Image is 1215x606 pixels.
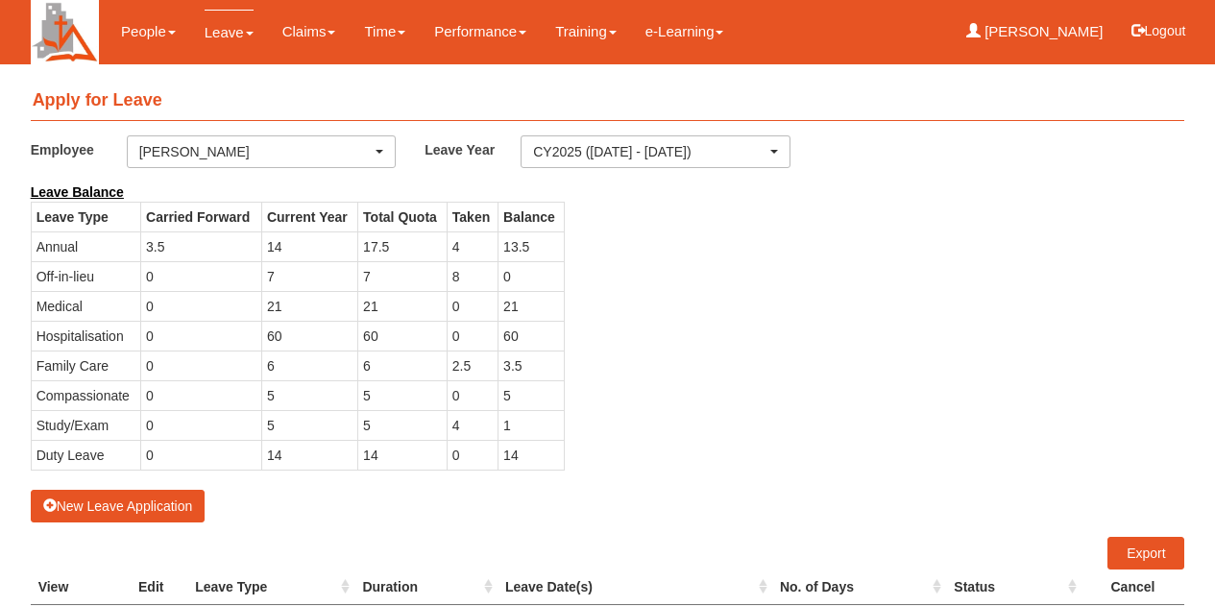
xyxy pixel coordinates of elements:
[261,440,357,470] td: 14
[114,570,187,605] th: Edit
[127,135,397,168] button: [PERSON_NAME]
[498,570,772,605] th: Leave Date(s) : activate to sort column ascending
[498,202,564,231] th: Balance
[141,231,262,261] td: 3.5
[447,291,498,321] td: 0
[434,10,526,54] a: Performance
[141,261,262,291] td: 0
[447,231,498,261] td: 4
[498,380,564,410] td: 5
[31,135,127,163] label: Employee
[354,570,497,605] th: Duration : activate to sort column ascending
[447,202,498,231] th: Taken
[261,351,357,380] td: 6
[447,440,498,470] td: 0
[447,380,498,410] td: 0
[1081,570,1185,605] th: Cancel
[31,231,140,261] td: Annual
[521,135,790,168] button: CY2025 ([DATE] - [DATE])
[358,291,448,321] td: 21
[1118,8,1200,54] button: Logout
[358,261,448,291] td: 7
[358,351,448,380] td: 6
[141,440,262,470] td: 0
[261,380,357,410] td: 5
[31,184,124,200] b: Leave Balance
[121,10,176,54] a: People
[447,321,498,351] td: 0
[31,440,140,470] td: Duty Leave
[772,570,946,605] th: No. of Days : activate to sort column ascending
[498,231,564,261] td: 13.5
[139,142,373,161] div: [PERSON_NAME]
[447,261,498,291] td: 8
[31,351,140,380] td: Family Care
[358,440,448,470] td: 14
[1107,537,1184,570] a: Export
[141,291,262,321] td: 0
[358,231,448,261] td: 17.5
[205,10,254,55] a: Leave
[261,410,357,440] td: 5
[31,490,206,522] button: New Leave Application
[498,261,564,291] td: 0
[31,261,140,291] td: Off-in-lieu
[141,410,262,440] td: 0
[533,142,766,161] div: CY2025 ([DATE] - [DATE])
[282,10,336,54] a: Claims
[498,440,564,470] td: 14
[555,10,617,54] a: Training
[498,291,564,321] td: 21
[187,570,354,605] th: Leave Type : activate to sort column ascending
[358,410,448,440] td: 5
[261,291,357,321] td: 21
[31,570,115,605] th: View
[358,321,448,351] td: 60
[358,380,448,410] td: 5
[141,202,262,231] th: Carried Forward
[261,261,357,291] td: 7
[31,202,140,231] th: Leave Type
[498,321,564,351] td: 60
[141,321,262,351] td: 0
[141,380,262,410] td: 0
[358,202,448,231] th: Total Quota
[946,570,1081,605] th: Status : activate to sort column ascending
[31,321,140,351] td: Hospitalisation
[447,410,498,440] td: 4
[498,410,564,440] td: 1
[31,82,1185,121] h4: Apply for Leave
[261,231,357,261] td: 14
[447,351,498,380] td: 2.5
[425,135,521,163] label: Leave Year
[261,321,357,351] td: 60
[141,351,262,380] td: 0
[498,351,564,380] td: 3.5
[966,10,1104,54] a: [PERSON_NAME]
[364,10,405,54] a: Time
[645,10,724,54] a: e-Learning
[31,410,140,440] td: Study/Exam
[31,291,140,321] td: Medical
[31,380,140,410] td: Compassionate
[261,202,357,231] th: Current Year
